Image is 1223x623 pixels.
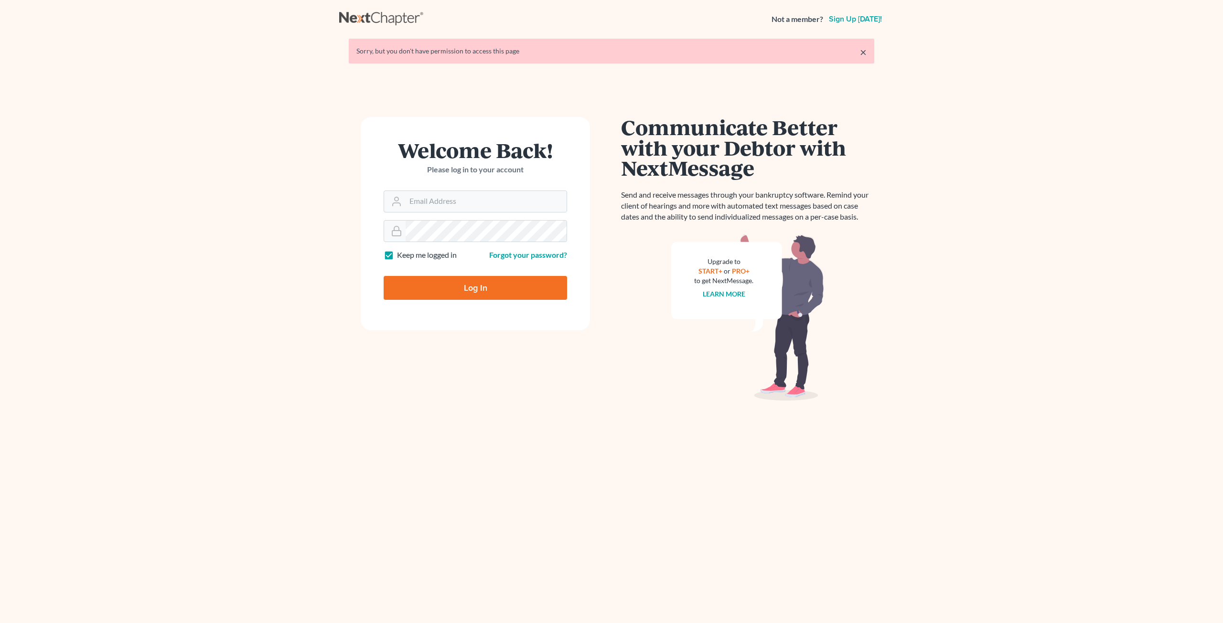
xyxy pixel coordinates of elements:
strong: Not a member? [772,14,823,25]
a: PRO+ [732,267,750,275]
a: Learn more [703,290,745,298]
h1: Communicate Better with your Debtor with NextMessage [621,117,874,178]
input: Log In [384,276,567,300]
a: Forgot your password? [489,250,567,259]
h1: Welcome Back! [384,140,567,160]
span: or [724,267,730,275]
img: nextmessage_bg-59042aed3d76b12b5cd301f8e5b87938c9018125f34e5fa2b7a6b67550977c72.svg [671,234,824,401]
div: Sorry, but you don't have permission to access this page [356,46,867,56]
p: Send and receive messages through your bankruptcy software. Remind your client of hearings and mo... [621,190,874,222]
a: START+ [698,267,722,275]
input: Email Address [406,191,567,212]
div: Upgrade to [694,257,753,266]
label: Keep me logged in [397,250,457,261]
a: Sign up [DATE]! [827,15,884,23]
a: × [860,46,867,58]
p: Please log in to your account [384,164,567,175]
div: to get NextMessage. [694,276,753,285]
